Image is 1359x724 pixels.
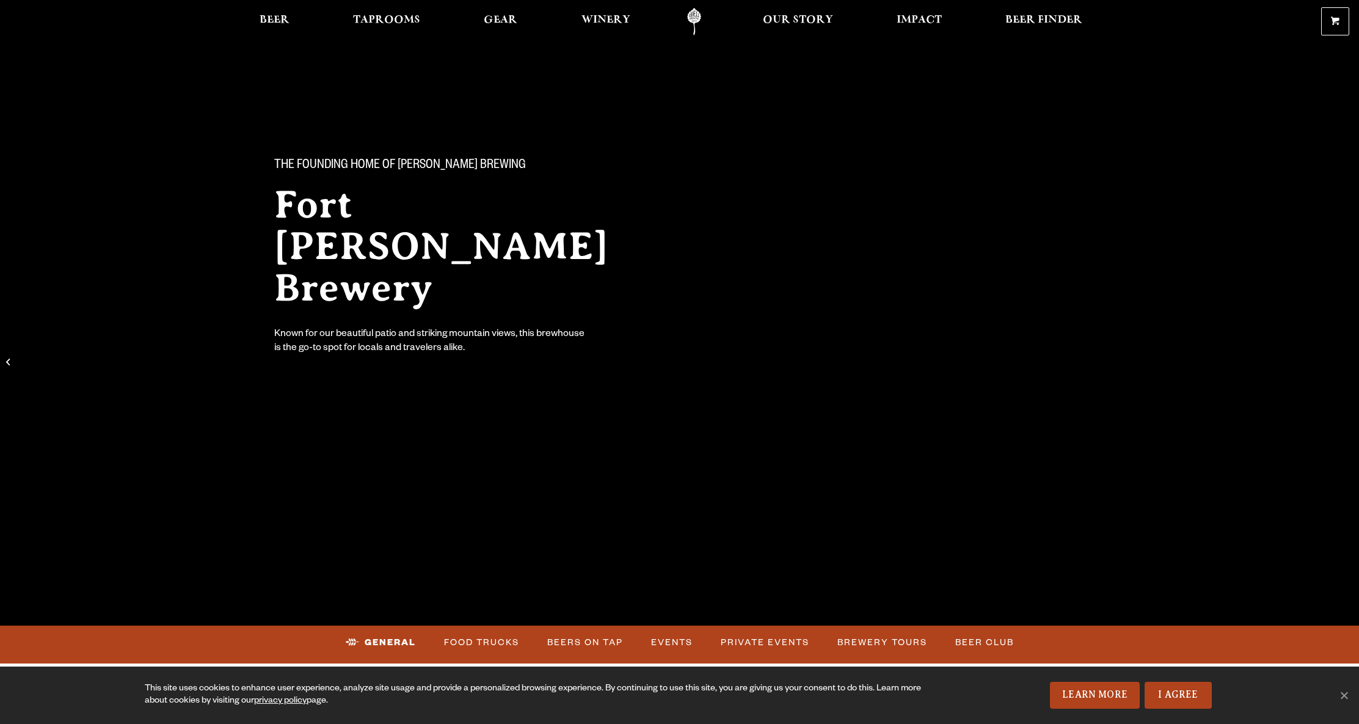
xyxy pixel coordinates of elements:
a: Our Story [755,8,841,35]
a: Food Trucks [439,629,524,657]
a: I Agree [1145,682,1212,709]
span: Beer Finder [1005,15,1082,25]
a: General [341,629,421,657]
span: Beer [260,15,290,25]
a: privacy policy [254,697,307,706]
a: Winery [574,8,638,35]
a: Impact [889,8,950,35]
span: Taprooms [353,15,420,25]
span: Impact [897,15,942,25]
a: Taprooms [345,8,428,35]
span: Our Story [763,15,833,25]
span: Gear [484,15,517,25]
a: Events [646,629,698,657]
h2: Fort [PERSON_NAME] Brewery [274,184,655,309]
a: Gear [476,8,525,35]
a: Beers on Tap [542,629,628,657]
a: Brewery Tours [833,629,932,657]
div: Known for our beautiful patio and striking mountain views, this brewhouse is the go-to spot for l... [274,328,587,356]
a: Beer [252,8,297,35]
a: Private Events [716,629,814,657]
a: Odell Home [671,8,717,35]
a: Beer Club [950,629,1019,657]
span: Winery [581,15,630,25]
span: No [1338,689,1350,701]
span: The Founding Home of [PERSON_NAME] Brewing [274,158,526,174]
a: Beer Finder [997,8,1090,35]
div: This site uses cookies to enhance user experience, analyze site usage and provide a personalized ... [145,683,924,708]
a: Learn More [1050,682,1140,709]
